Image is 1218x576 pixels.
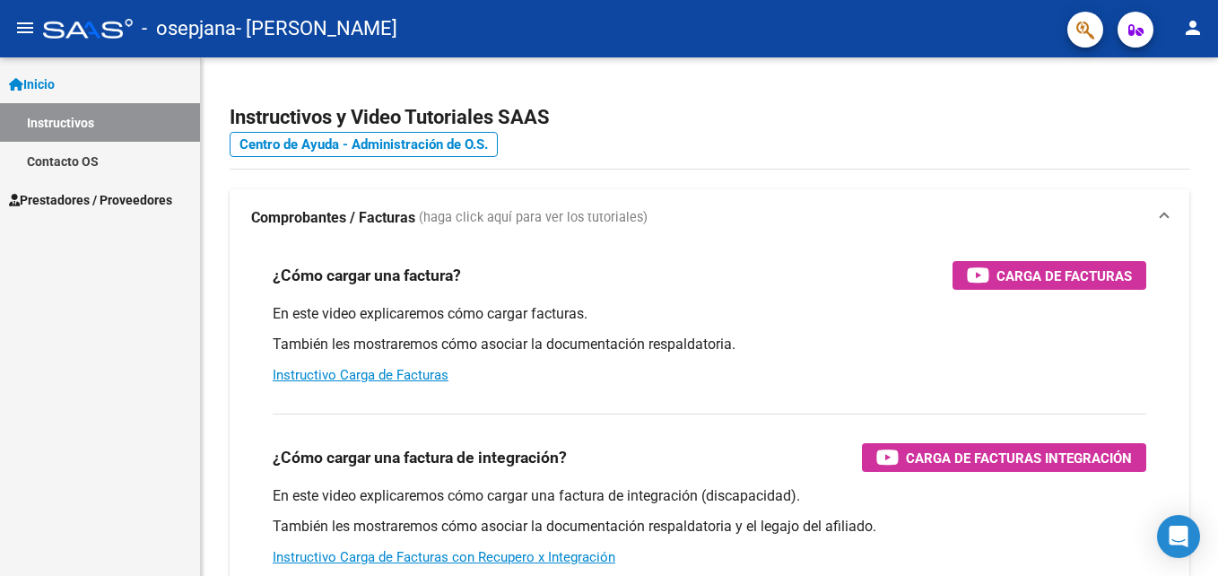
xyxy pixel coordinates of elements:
button: Carga de Facturas [953,261,1146,290]
a: Instructivo Carga de Facturas [273,367,448,383]
div: Open Intercom Messenger [1157,515,1200,558]
p: También les mostraremos cómo asociar la documentación respaldatoria y el legajo del afiliado. [273,517,1146,537]
span: Prestadores / Proveedores [9,190,172,210]
span: Carga de Facturas Integración [906,447,1132,469]
p: También les mostraremos cómo asociar la documentación respaldatoria. [273,335,1146,354]
span: - osepjana [142,9,236,48]
span: (haga click aquí para ver los tutoriales) [419,208,648,228]
mat-expansion-panel-header: Comprobantes / Facturas (haga click aquí para ver los tutoriales) [230,189,1189,247]
p: En este video explicaremos cómo cargar una factura de integración (discapacidad). [273,486,1146,506]
mat-icon: person [1182,17,1204,39]
h3: ¿Cómo cargar una factura? [273,263,461,288]
button: Carga de Facturas Integración [862,443,1146,472]
mat-icon: menu [14,17,36,39]
h2: Instructivos y Video Tutoriales SAAS [230,100,1189,135]
strong: Comprobantes / Facturas [251,208,415,228]
h3: ¿Cómo cargar una factura de integración? [273,445,567,470]
span: - [PERSON_NAME] [236,9,397,48]
a: Centro de Ayuda - Administración de O.S. [230,132,498,157]
a: Instructivo Carga de Facturas con Recupero x Integración [273,549,615,565]
span: Carga de Facturas [996,265,1132,287]
span: Inicio [9,74,55,94]
p: En este video explicaremos cómo cargar facturas. [273,304,1146,324]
